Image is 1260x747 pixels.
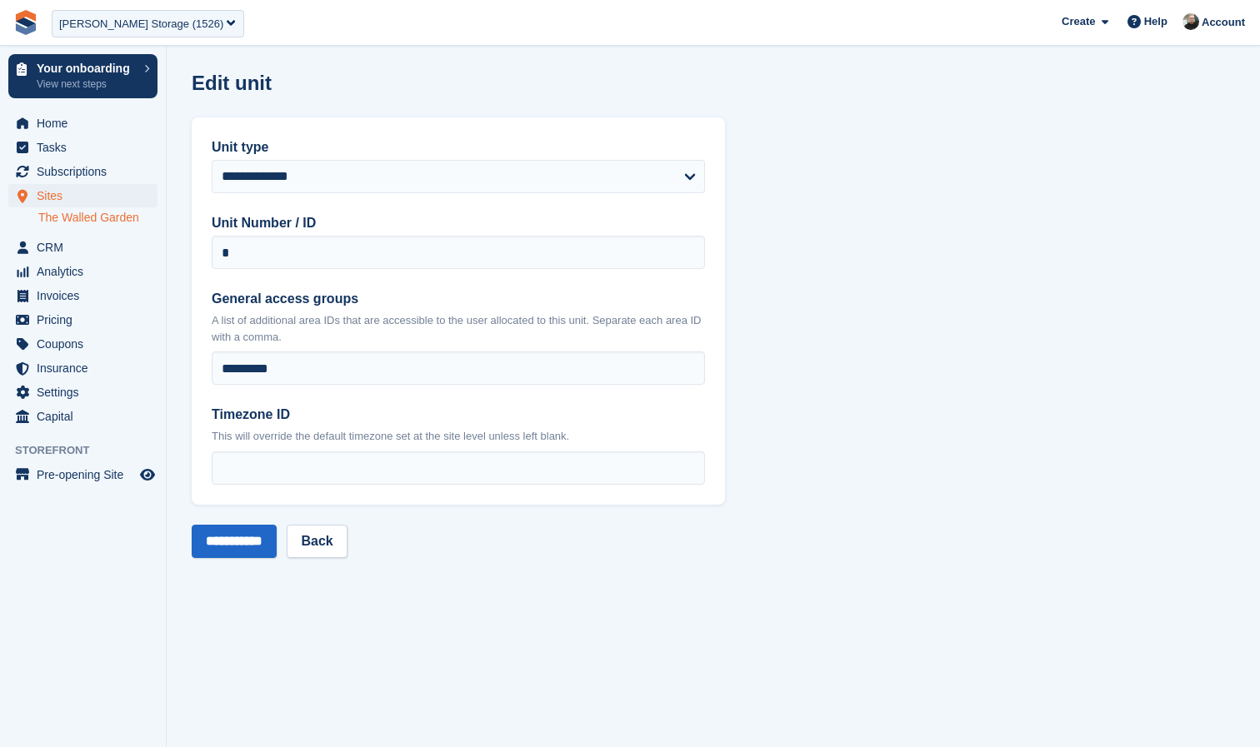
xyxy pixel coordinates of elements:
a: menu [8,260,157,283]
span: CRM [37,236,137,259]
a: menu [8,236,157,259]
label: Unit Number / ID [212,213,705,233]
span: Capital [37,405,137,428]
p: This will override the default timezone set at the site level unless left blank. [212,428,705,445]
a: menu [8,356,157,380]
span: Insurance [37,356,137,380]
label: General access groups [212,289,705,309]
span: Create [1062,13,1095,30]
span: Settings [37,381,137,404]
span: Pricing [37,308,137,331]
span: Storefront [15,442,166,459]
span: Pre-opening Site [37,463,137,486]
h1: Edit unit [192,72,272,94]
a: menu [8,112,157,135]
a: menu [8,308,157,331]
a: menu [8,405,157,428]
span: Coupons [37,332,137,356]
a: menu [8,284,157,307]
span: Home [37,112,137,135]
img: stora-icon-8386f47178a22dfd0bd8f6a31ec36ba5ce8667c1dd55bd0f319d3a0aa187defe.svg [13,10,38,35]
a: menu [8,136,157,159]
a: menu [8,160,157,183]
a: menu [8,381,157,404]
span: Invoices [37,284,137,307]
div: [PERSON_NAME] Storage (1526) [59,16,223,32]
a: Back [287,525,347,558]
a: Preview store [137,465,157,485]
img: Tom Huddleston [1182,13,1199,30]
span: Account [1202,14,1245,31]
label: Timezone ID [212,405,705,425]
a: menu [8,184,157,207]
a: The Walled Garden [38,210,157,226]
a: menu [8,332,157,356]
a: menu [8,463,157,486]
p: View next steps [37,77,136,92]
span: Sites [37,184,137,207]
a: Your onboarding View next steps [8,54,157,98]
span: Help [1144,13,1167,30]
p: Your onboarding [37,62,136,74]
p: A list of additional area IDs that are accessible to the user allocated to this unit. Separate ea... [212,312,705,345]
span: Tasks [37,136,137,159]
label: Unit type [212,137,705,157]
span: Analytics [37,260,137,283]
span: Subscriptions [37,160,137,183]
